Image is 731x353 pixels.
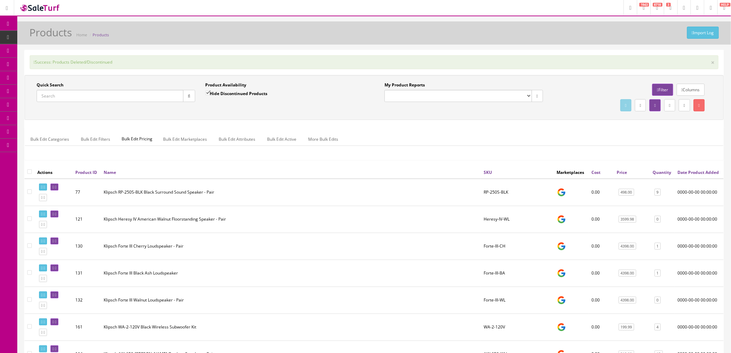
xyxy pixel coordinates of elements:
[37,82,64,88] label: Quick Search
[37,90,183,102] input: Search
[655,324,661,331] a: 4
[675,233,724,260] td: 0000-00-00 00:00:00
[481,179,554,206] td: RP-250S-BLK
[73,206,101,233] td: 121
[484,169,492,175] a: SKU
[675,287,724,314] td: 0000-00-00 00:00:00
[481,260,554,287] td: Forte-III-BA
[557,188,566,197] img: google_shopping
[19,3,61,12] img: SaleTurf
[116,132,158,146] span: Bulk Edit Pricing
[557,242,566,251] img: google_shopping
[655,297,661,304] a: 0
[678,169,719,175] a: Date Product Added
[639,3,649,7] span: 1943
[666,3,671,7] span: 3
[262,132,302,146] a: Bulk Edit Active
[589,314,614,341] td: 0.00
[675,179,724,206] td: 0000-00-00 00:00:00
[655,216,661,223] a: 0
[213,132,261,146] a: Bulk Edit Attributes
[557,323,566,332] img: google_shopping
[481,314,554,341] td: WA-2-120V
[619,243,636,250] a: 4398.00
[655,270,661,277] a: 1
[76,32,87,37] a: Home
[653,3,663,7] span: 8718
[677,84,705,96] a: Columns
[619,324,634,331] a: 199.99
[101,233,481,260] td: Klipsch Forte III Cherry Loudspeaker - Pair
[206,91,210,95] input: Hide Discontinued Products
[617,169,627,175] a: Price
[592,169,601,175] a: Cost
[73,314,101,341] td: 161
[73,287,101,314] td: 132
[589,287,614,314] td: 0.00
[619,189,634,196] a: 498.00
[589,206,614,233] td: 0.00
[104,169,116,175] a: Name
[619,297,636,304] a: 4398.00
[589,179,614,206] td: 0.00
[675,314,724,341] td: 0000-00-00 00:00:00
[101,260,481,287] td: Klipsch Forte III Black Ash Loudspeaker
[158,132,212,146] a: Bulk Edit Marketplaces
[675,260,724,287] td: 0000-00-00 00:00:00
[93,32,109,37] a: Products
[557,269,566,278] img: google_shopping
[101,206,481,233] td: Klipsch Heresy IV American Walnut Floorstanding Speaker - Pair
[557,215,566,224] img: google_shopping
[385,82,425,88] label: My Product Reports
[653,169,672,175] a: Quantity
[619,270,636,277] a: 4398.00
[720,3,731,7] span: HELP
[101,179,481,206] td: Klipsch RP-250S-BLK Black Surround Sound Speaker - Pair
[73,179,101,206] td: 77
[101,314,481,341] td: Klipsch WA-2-120V Black Wireless Subwoofer Kit
[619,216,636,223] a: 3599.98
[481,206,554,233] td: Heresy-IV-WL
[206,90,268,97] label: Hide Discontinued Products
[29,27,72,38] h1: Products
[25,132,75,146] a: Bulk Edit Categories
[557,296,566,305] img: google_shopping
[687,27,719,39] a: Import Log
[206,82,247,88] label: Product Availability
[655,189,661,196] a: 9
[481,233,554,260] td: Forte-III-CH
[589,233,614,260] td: 0.00
[655,243,661,250] a: 1
[675,206,724,233] td: 0000-00-00 00:00:00
[101,287,481,314] td: Klipsch Forte III Walnut Loudspeaker - Pair
[73,260,101,287] td: 131
[589,260,614,287] td: 0.00
[554,166,589,178] th: Marketplaces
[652,84,673,96] a: Filter
[35,166,73,178] th: Actions
[30,55,719,69] div: Success: Products Deleted/Discontinued
[75,169,97,175] a: Product ID
[481,287,554,314] td: Forte-III-WL
[303,132,344,146] a: More Bulk Edits
[75,132,116,146] a: Bulk Edit Filters
[711,59,715,65] button: ×
[73,233,101,260] td: 130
